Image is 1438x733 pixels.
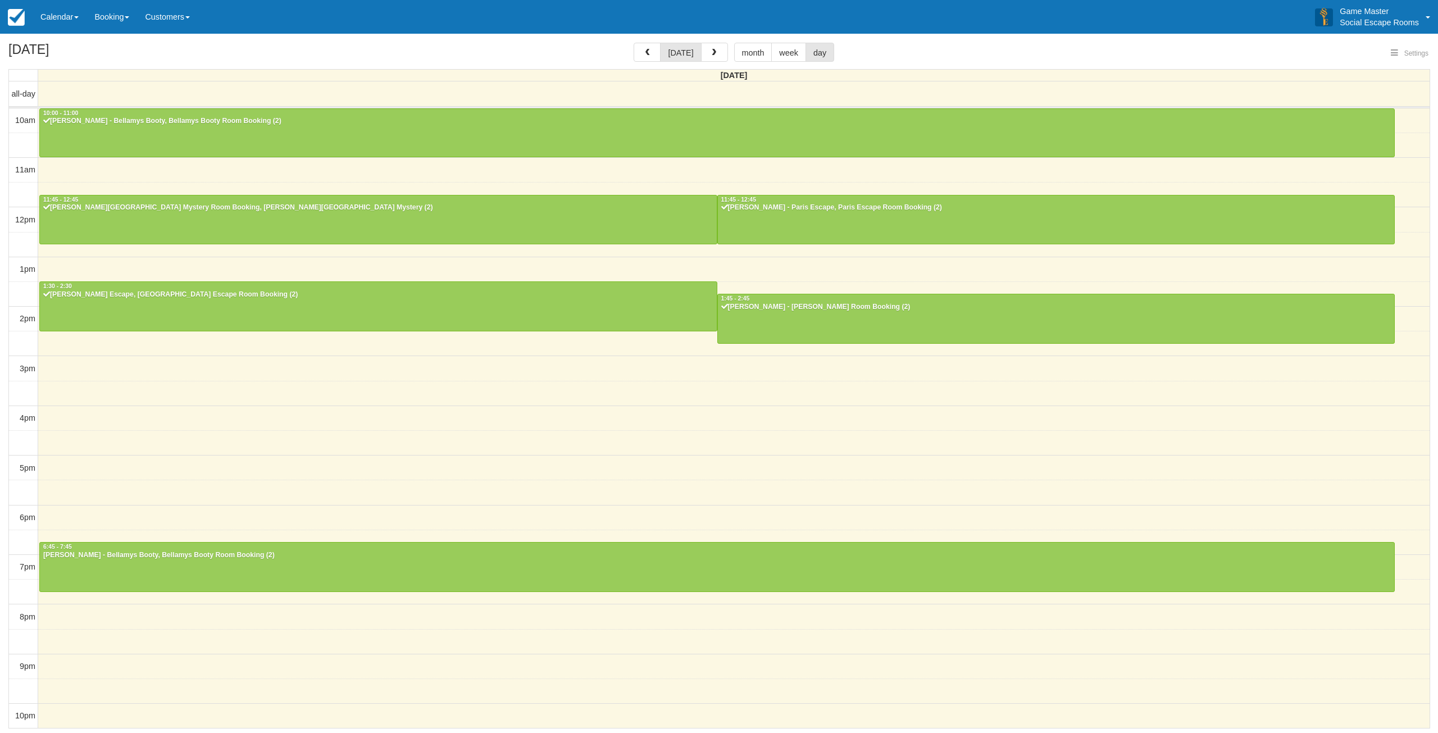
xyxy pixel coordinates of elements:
span: 9pm [20,662,35,671]
div: [PERSON_NAME] - Bellamys Booty, Bellamys Booty Room Booking (2) [43,117,1391,126]
div: [PERSON_NAME] - Paris Escape, Paris Escape Room Booking (2) [721,203,1392,212]
span: 10am [15,116,35,125]
button: month [734,43,772,62]
h2: [DATE] [8,43,151,63]
button: [DATE] [660,43,701,62]
span: 8pm [20,612,35,621]
a: 11:45 - 12:45[PERSON_NAME][GEOGRAPHIC_DATA] Mystery Room Booking, [PERSON_NAME][GEOGRAPHIC_DATA] ... [39,195,717,244]
span: [DATE] [721,71,748,80]
span: 3pm [20,364,35,373]
a: 10:00 - 11:00[PERSON_NAME] - Bellamys Booty, Bellamys Booty Room Booking (2) [39,108,1395,158]
p: Game Master [1340,6,1419,17]
span: 12pm [15,215,35,224]
span: all-day [12,89,35,98]
span: 10:00 - 11:00 [43,110,78,116]
span: 11am [15,165,35,174]
div: [PERSON_NAME] - [PERSON_NAME] Room Booking (2) [721,303,1392,312]
span: Settings [1404,49,1428,57]
span: 1pm [20,265,35,274]
button: Settings [1384,45,1435,62]
span: 10pm [15,711,35,720]
button: week [771,43,806,62]
span: 11:45 - 12:45 [721,197,756,203]
span: 4pm [20,413,35,422]
p: Social Escape Rooms [1340,17,1419,28]
a: 6:45 - 7:45[PERSON_NAME] - Bellamys Booty, Bellamys Booty Room Booking (2) [39,542,1395,591]
span: 11:45 - 12:45 [43,197,78,203]
span: 7pm [20,562,35,571]
div: [PERSON_NAME] - Bellamys Booty, Bellamys Booty Room Booking (2) [43,551,1391,560]
span: 5pm [20,463,35,472]
span: 6:45 - 7:45 [43,544,72,550]
span: 1:45 - 2:45 [721,295,750,302]
a: 1:45 - 2:45[PERSON_NAME] - [PERSON_NAME] Room Booking (2) [717,294,1395,343]
span: 1:30 - 2:30 [43,283,72,289]
div: [PERSON_NAME] Escape, [GEOGRAPHIC_DATA] Escape Room Booking (2) [43,290,714,299]
button: day [806,43,834,62]
div: [PERSON_NAME][GEOGRAPHIC_DATA] Mystery Room Booking, [PERSON_NAME][GEOGRAPHIC_DATA] Mystery (2) [43,203,714,212]
span: 6pm [20,513,35,522]
span: 2pm [20,314,35,323]
a: 11:45 - 12:45[PERSON_NAME] - Paris Escape, Paris Escape Room Booking (2) [717,195,1395,244]
img: checkfront-main-nav-mini-logo.png [8,9,25,26]
a: 1:30 - 2:30[PERSON_NAME] Escape, [GEOGRAPHIC_DATA] Escape Room Booking (2) [39,281,717,331]
img: A3 [1315,8,1333,26]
